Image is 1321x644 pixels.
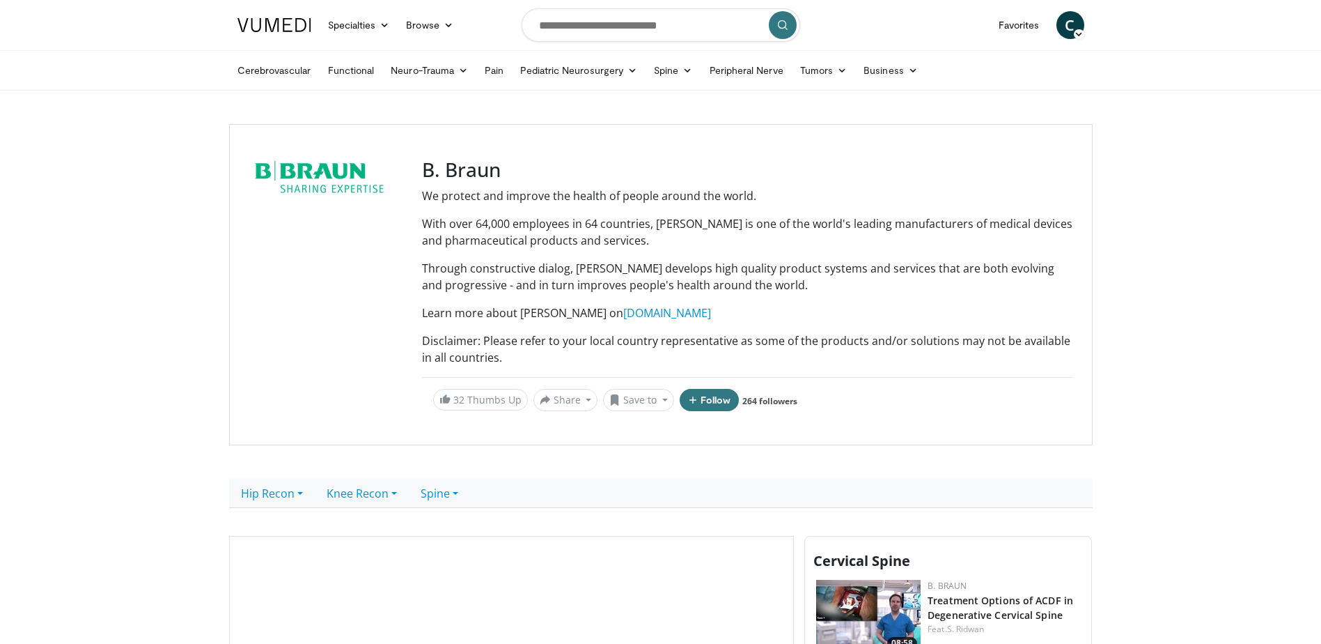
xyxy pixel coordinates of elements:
[433,389,528,411] a: 32 Thumbs Up
[947,623,985,635] a: S. Ridwan
[320,56,383,84] a: Functional
[398,11,462,39] a: Browse
[382,56,476,84] a: Neuro-Trauma
[476,56,512,84] a: Pain
[422,305,1072,321] p: Learn more about [PERSON_NAME] on
[422,187,1072,204] p: We protect and improve the health of people around the world.
[422,260,1072,293] p: Through constructive dialog, [PERSON_NAME] develops high quality product systems and services tha...
[237,18,311,32] img: VuMedi Logo
[229,479,315,508] a: Hip Recon
[623,305,711,321] a: [DOMAIN_NAME]
[320,11,398,39] a: Specialties
[1056,11,1084,39] a: C
[928,594,1073,622] a: Treatment Options of ACDF in Degenerative Cervical Spine
[701,56,792,84] a: Peripheral Nerve
[990,11,1048,39] a: Favorites
[422,215,1072,249] p: With over 64,000 employees in 64 countries, [PERSON_NAME] is one of the world's leading manufactu...
[522,8,800,42] input: Search topics, interventions
[792,56,856,84] a: Tumors
[533,389,598,411] button: Share
[928,623,1080,636] div: Feat.
[603,389,674,411] button: Save to
[315,479,409,508] a: Knee Recon
[928,580,967,592] a: B. Braun
[855,56,926,84] a: Business
[813,551,910,570] span: Cervical Spine
[422,158,1072,182] h3: B. Braun
[646,56,701,84] a: Spine
[453,393,464,406] span: 32
[422,332,1072,366] p: Disclaimer: Please refer to your local country representative as some of the products and/or solu...
[512,56,646,84] a: Pediatric Neurosurgery
[680,389,740,411] button: Follow
[229,56,320,84] a: Cerebrovascular
[409,479,470,508] a: Spine
[742,395,797,407] a: 264 followers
